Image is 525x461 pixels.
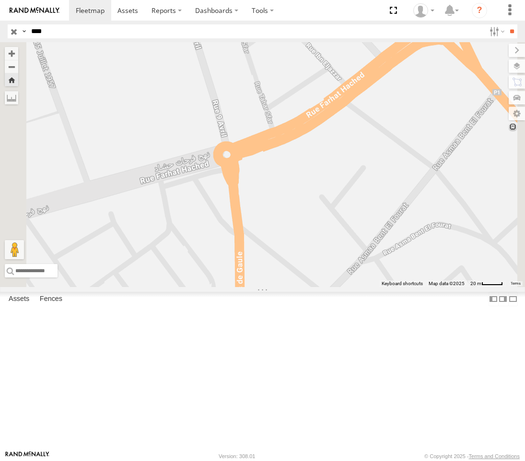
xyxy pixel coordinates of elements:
[5,60,18,73] button: Zoom out
[10,7,59,14] img: rand-logo.svg
[20,24,28,38] label: Search Query
[4,292,34,306] label: Assets
[469,453,520,459] a: Terms and Conditions
[429,281,465,286] span: Map data ©2025
[5,451,49,461] a: Visit our Website
[5,73,18,86] button: Zoom Home
[424,453,520,459] div: © Copyright 2025 -
[5,91,18,104] label: Measure
[498,292,508,306] label: Dock Summary Table to the Right
[472,3,487,18] i: ?
[382,280,423,287] button: Keyboard shortcuts
[509,107,525,120] label: Map Settings
[508,292,518,306] label: Hide Summary Table
[35,292,67,306] label: Fences
[5,47,18,60] button: Zoom in
[467,280,506,287] button: Map Scale: 20 m per 41 pixels
[219,453,255,459] div: Version: 308.01
[511,282,521,286] a: Terms (opens in new tab)
[5,240,24,259] button: Drag Pegman onto the map to open Street View
[486,24,506,38] label: Search Filter Options
[410,3,438,18] div: Nejah Benkhalifa
[470,281,481,286] span: 20 m
[489,292,498,306] label: Dock Summary Table to the Left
